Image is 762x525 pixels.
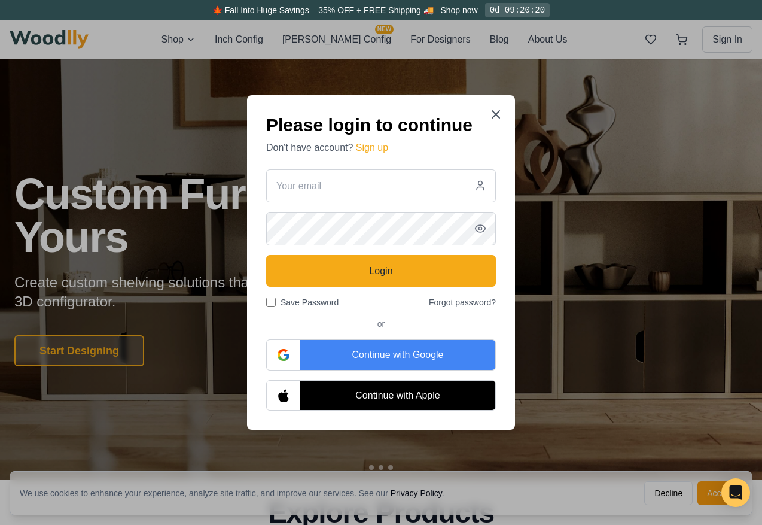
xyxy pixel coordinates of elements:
[266,114,496,136] h2: Please login to continue
[356,141,388,155] button: Sign up
[429,296,496,308] button: Forgot password?
[485,3,550,17] div: 0d 09:20:20
[266,169,496,203] input: Your email
[300,381,495,411] div: Continue with Apple
[721,478,750,507] div: Open Intercom Messenger
[212,5,440,15] span: 🍁 Fall Into Huge Savings – 35% OFF + FREE Shipping 🚚 –
[440,5,477,15] a: Shop now
[266,298,276,307] input: Save Password
[266,339,496,371] button: Continue with Google
[266,255,496,287] button: Login
[377,318,385,330] span: or
[266,380,496,411] button: Continue with Apple
[266,141,496,155] p: Don't have account?
[266,296,339,308] label: Save Password
[300,340,495,370] div: Continue with Google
